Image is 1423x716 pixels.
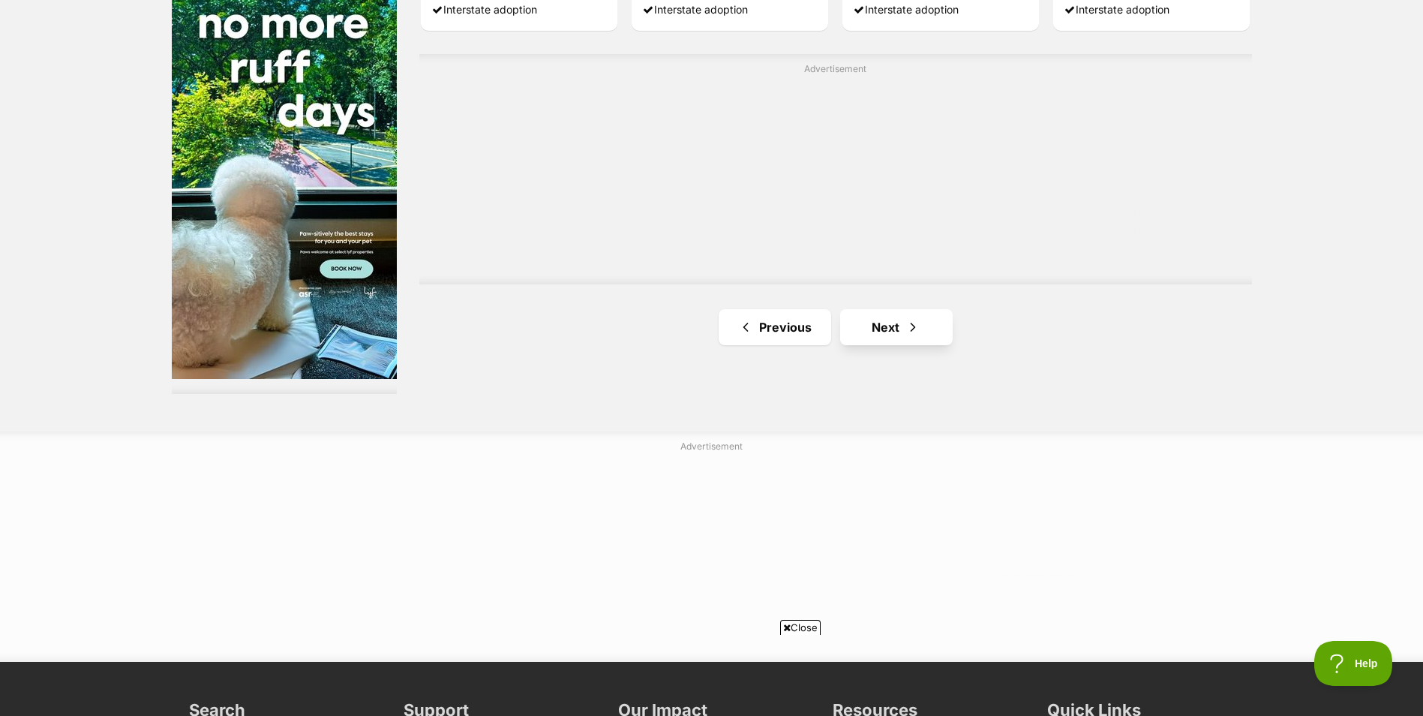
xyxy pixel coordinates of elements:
[780,620,821,635] span: Close
[419,54,1252,284] div: Advertisement
[840,309,953,345] a: Next page
[439,641,985,708] iframe: Advertisement
[719,309,831,345] a: Previous page
[472,82,1199,269] iframe: Advertisement
[1314,641,1393,686] iframe: Help Scout Beacon - Open
[419,309,1252,345] nav: Pagination
[348,459,1076,647] iframe: Advertisement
